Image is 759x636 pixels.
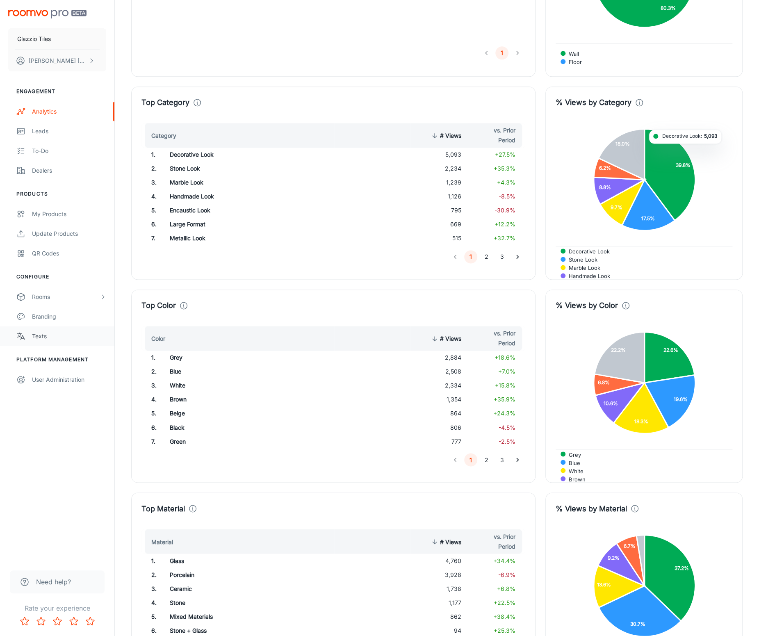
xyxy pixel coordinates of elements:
button: Go to next page [511,250,524,263]
h4: % Views by Color [556,300,618,311]
td: Green [163,434,334,448]
td: 7 . [141,434,163,448]
td: 1 . [141,148,163,162]
div: User Administration [32,375,106,384]
div: Update Products [32,229,106,238]
td: Black [163,420,334,434]
td: 6 . [141,217,163,231]
td: 4 . [141,392,163,406]
td: 5 . [141,406,163,420]
td: Metallic Look [163,231,334,245]
td: 795 [410,203,468,217]
p: Rate your experience [7,603,108,613]
span: Stone Look [563,256,597,263]
p: [PERSON_NAME] [PERSON_NAME] [29,56,87,65]
span: -4.5% [499,424,515,431]
td: 5,093 [410,148,468,162]
td: Stone [163,595,334,609]
td: 1,177 [410,595,468,609]
td: 5 . [141,609,163,623]
div: Dealers [32,166,106,175]
td: 1,239 [410,176,468,189]
td: 1,738 [410,581,468,595]
td: 2,884 [410,351,468,365]
button: [PERSON_NAME] [PERSON_NAME] [8,50,106,71]
span: Material [151,537,184,547]
span: +32.7% [494,235,515,242]
span: +7.0% [498,368,515,375]
div: Analytics [32,107,106,116]
span: vs. Prior Period [474,531,515,551]
h4: Top Category [141,97,189,108]
h4: Top Material [141,503,185,514]
button: Glazzio Tiles [8,28,106,50]
span: +25.3% [494,627,515,634]
span: Wall [563,50,579,57]
td: 3,928 [410,568,468,581]
td: 4 . [141,189,163,203]
td: 1 . [141,351,163,365]
span: vs. Prior Period [474,328,515,348]
span: Category [151,131,187,141]
span: +27.5% [495,151,515,158]
td: Stone Look [163,162,334,176]
td: 669 [410,217,468,231]
span: -8.5% [499,193,515,200]
td: Encaustic Look [163,203,334,217]
span: +18.6% [495,354,515,361]
h4: % Views by Material [556,503,627,514]
td: 864 [410,406,468,420]
td: 5 . [141,203,163,217]
button: page 1 [495,46,508,59]
td: Mixed Materials [163,609,334,623]
span: Floor [563,58,582,66]
td: 1,354 [410,392,468,406]
td: 806 [410,420,468,434]
div: My Products [32,210,106,219]
button: Go to page 3 [495,453,508,466]
span: +6.8% [497,585,515,592]
td: White [163,378,334,392]
td: 3 . [141,176,163,189]
span: -30.9% [495,207,515,214]
span: Marble Look [563,264,600,271]
button: Rate 4 star [66,613,82,629]
td: Beige [163,406,334,420]
td: 4 . [141,595,163,609]
td: 6 . [141,420,163,434]
span: +12.2% [495,221,515,228]
span: -6.9% [498,571,515,578]
span: +15.8% [495,382,515,389]
button: Go to next page [511,453,524,466]
h4: % Views by Category [556,97,631,108]
td: 1,126 [410,189,468,203]
button: Rate 5 star [82,613,98,629]
button: Go to page 2 [480,250,493,263]
div: Leads [32,127,106,136]
td: Large Format [163,217,334,231]
td: 515 [410,231,468,245]
td: 2,508 [410,365,468,378]
td: Handmade Look [163,189,334,203]
nav: pagination navigation [447,453,525,466]
button: page 1 [464,453,477,466]
span: Decorative Look [563,248,610,255]
span: +38.4% [493,613,515,620]
td: 777 [410,434,468,448]
span: Color [151,334,176,344]
td: Ceramic [163,581,334,595]
td: 2 . [141,162,163,176]
button: Rate 1 star [16,613,33,629]
td: Marble Look [163,176,334,189]
button: Go to page 2 [480,453,493,466]
td: 4,760 [410,554,468,568]
td: 862 [410,609,468,623]
span: +24.3% [493,410,515,417]
nav: pagination navigation [447,250,525,263]
span: +4.3% [497,179,515,186]
td: Decorative Look [163,148,334,162]
div: Rooms [32,292,100,301]
span: White [563,467,583,474]
td: Glass [163,554,334,568]
h4: Top Color [141,300,176,311]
